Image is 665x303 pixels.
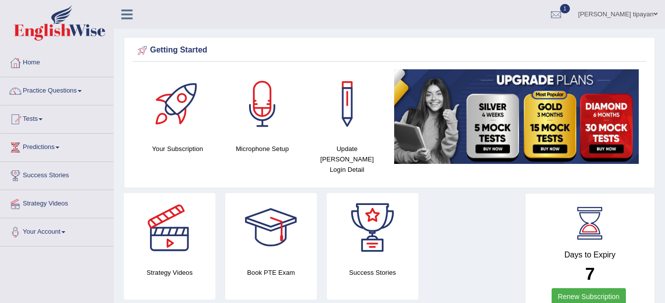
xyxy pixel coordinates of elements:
[225,144,300,154] h4: Microphone Setup
[0,190,113,215] a: Strategy Videos
[309,144,384,175] h4: Update [PERSON_NAME] Login Detail
[0,49,113,74] a: Home
[560,4,570,13] span: 1
[135,43,644,58] div: Getting Started
[0,162,113,187] a: Success Stories
[0,77,113,102] a: Practice Questions
[0,218,113,243] a: Your Account
[585,264,595,283] b: 7
[0,105,113,130] a: Tests
[0,134,113,158] a: Predictions
[327,267,418,278] h4: Success Stories
[140,144,215,154] h4: Your Subscription
[536,251,644,259] h4: Days to Expiry
[225,267,317,278] h4: Book PTE Exam
[124,267,215,278] h4: Strategy Videos
[394,69,639,164] img: small5.jpg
